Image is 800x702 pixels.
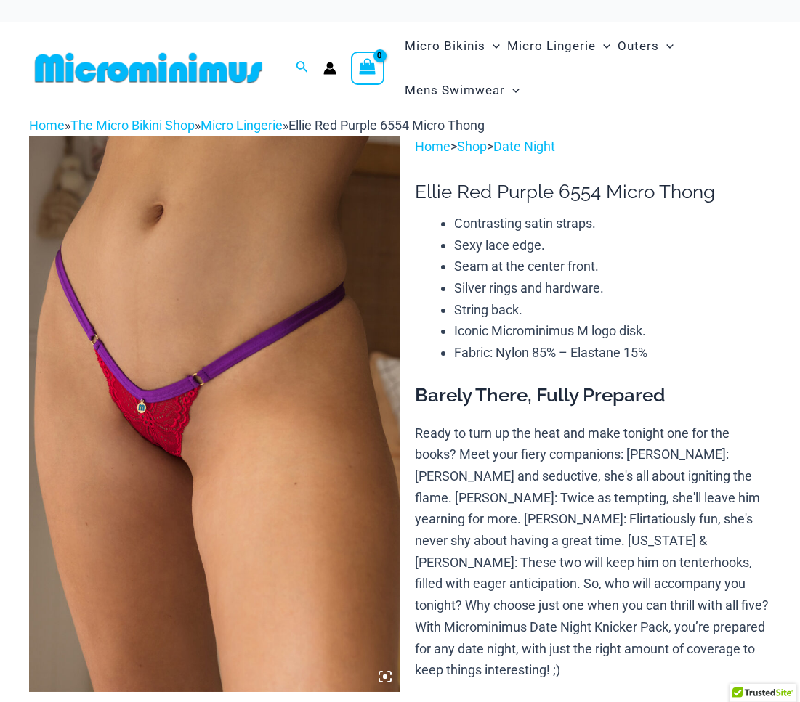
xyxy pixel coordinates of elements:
[399,22,771,115] nav: Site Navigation
[351,52,384,85] a: View Shopping Cart, empty
[454,234,771,256] li: Sexy lace edge.
[614,24,677,68] a: OutersMenu ToggleMenu Toggle
[454,277,771,299] li: Silver rings and hardware.
[29,118,485,133] span: » » »
[201,118,283,133] a: Micro Lingerie
[659,28,674,65] span: Menu Toggle
[401,68,523,113] a: Mens SwimwearMenu ToggleMenu Toggle
[454,256,771,277] li: Seam at the center front.
[415,181,771,203] h1: Ellie Red Purple 6554 Micro Thong
[323,62,336,75] a: Account icon link
[507,28,596,65] span: Micro Lingerie
[454,213,771,234] li: Contrasting satin straps.
[454,342,771,364] li: Fabric: Nylon 85% – Elastane 15%
[405,72,505,109] span: Mens Swimwear
[70,118,195,133] a: The Micro Bikini Shop
[29,118,65,133] a: Home
[618,28,659,65] span: Outers
[405,28,485,65] span: Micro Bikinis
[29,52,268,84] img: MM SHOP LOGO FLAT
[415,139,450,154] a: Home
[296,59,309,77] a: Search icon link
[485,28,500,65] span: Menu Toggle
[493,139,555,154] a: Date Night
[288,118,485,133] span: Ellie Red Purple 6554 Micro Thong
[415,423,771,681] p: Ready to turn up the heat and make tonight one for the books? Meet your fiery companions: [PERSON...
[454,320,771,342] li: Iconic Microminimus M logo disk.
[504,24,614,68] a: Micro LingerieMenu ToggleMenu Toggle
[415,136,771,158] p: > >
[457,139,487,154] a: Shop
[596,28,610,65] span: Menu Toggle
[505,72,520,109] span: Menu Toggle
[454,299,771,321] li: String back.
[415,383,771,408] h3: Barely There, Fully Prepared
[29,136,400,692] img: Ellie RedPurple 6554 Micro Thong
[401,24,504,68] a: Micro BikinisMenu ToggleMenu Toggle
